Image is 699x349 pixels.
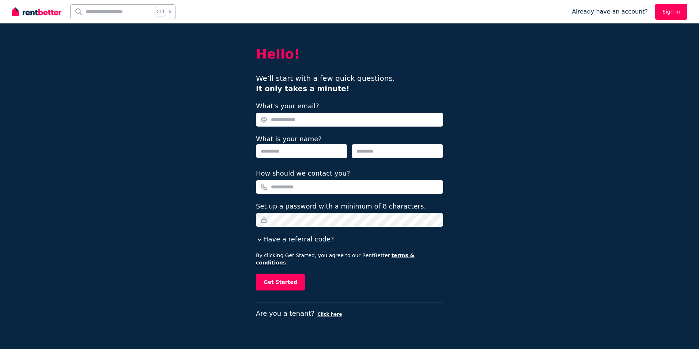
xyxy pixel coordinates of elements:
[256,201,426,211] label: Set up a password with a minimum of 8 characters.
[256,234,334,244] button: Have a referral code?
[256,47,443,61] h2: Hello!
[256,84,349,93] b: It only takes a minute!
[256,168,350,179] label: How should we contact you?
[169,9,171,15] span: k
[655,4,687,20] a: Sign In
[256,135,322,143] label: What is your name?
[12,6,61,17] img: RentBetter
[572,7,648,16] span: Already have an account?
[256,308,443,319] p: Are you a tenant?
[256,252,443,266] p: By clicking Get Started, you agree to our RentBetter .
[317,311,342,317] button: Click here
[256,101,319,111] label: What's your email?
[256,74,395,93] span: We’ll start with a few quick questions.
[256,274,305,290] button: Get Started
[155,7,166,16] span: Ctrl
